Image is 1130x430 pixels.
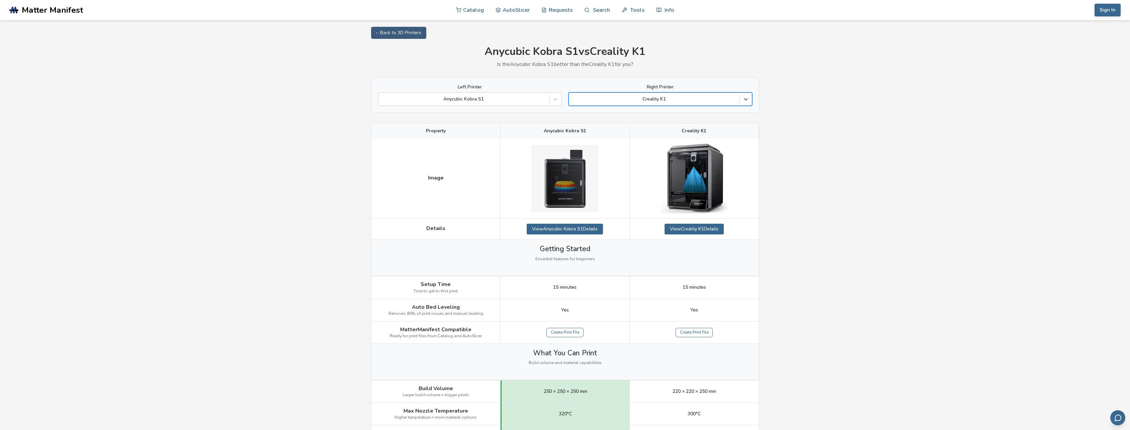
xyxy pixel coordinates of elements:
[535,257,595,262] span: Essential features for beginners
[546,328,584,337] a: Create Print File
[690,307,698,313] span: Yes
[371,61,759,67] p: Is the Anycubic Kobra S1 better than the Creality K1 for you?
[688,411,701,417] span: 300°C
[388,311,483,316] span: Removes 80% of print issues and manual leveling
[683,285,706,290] span: 15 minutes
[390,334,482,339] span: Ready for print files from Catalog and AutoSlicer
[403,393,469,398] span: Larger build volume = bigger prints
[1110,410,1125,425] button: Send feedback via email
[561,307,569,313] span: Yes
[544,128,586,134] span: Anycubic Kobra S1
[665,224,724,234] a: ViewCreality K1Details
[382,96,383,102] input: Anycubic Kobra S1
[378,84,562,90] label: Left Printer
[395,415,477,420] span: Higher temperature = more material options
[527,224,603,234] a: ViewAnycubic Kobra S1Details
[426,128,446,134] span: Property
[529,361,602,365] span: Build volume and material capabilities
[559,411,572,417] span: 320°C
[371,46,759,58] h1: Anycubic Kobra S1 vs Creality K1
[421,281,451,287] span: Setup Time
[682,128,706,134] span: Creality K1
[404,408,468,414] span: Max Nozzle Temperature
[540,245,590,253] span: Getting Started
[544,389,587,394] span: 250 × 250 × 250 mm
[673,389,716,394] span: 220 × 220 × 250 mm
[419,385,453,391] span: Build Volume
[569,84,752,90] label: Right Printer
[414,289,458,294] span: Time to get to first print
[400,327,471,333] span: MatterManifest Compatible
[22,5,83,15] span: Matter Manifest
[371,27,426,39] a: ← Back to 3D Printers
[531,145,598,212] img: Anycubic Kobra S1
[1095,4,1121,16] button: Sign In
[661,144,728,213] img: Creality K1
[428,175,444,181] span: Image
[676,328,713,337] a: Create Print File
[553,285,577,290] span: 15 minutes
[412,304,460,310] span: Auto Bed Leveling
[533,349,597,357] span: What You Can Print
[426,225,445,231] span: Details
